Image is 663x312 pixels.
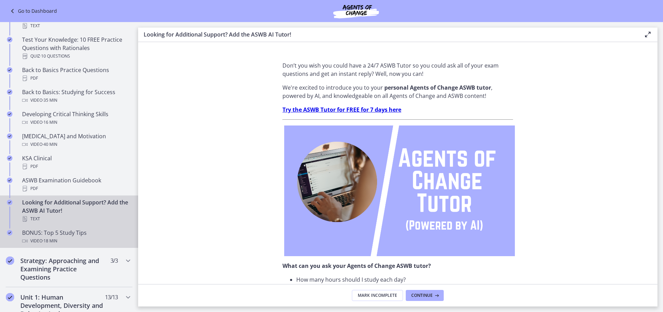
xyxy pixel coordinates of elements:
span: · 16 min [42,118,57,127]
span: · 10 Questions [40,52,70,60]
div: PDF [22,74,130,82]
h2: Strategy: Approaching and Examining Practice Questions [20,256,105,281]
div: Video [22,140,130,149]
p: We're excited to introduce you to your , powered by AI, and knowledgeable on all Agents of Change... [282,83,513,100]
a: Try the ASWB Tutor for FREE for 7 days here [282,106,401,113]
i: Completed [7,37,12,42]
i: Completed [7,178,12,183]
img: Agents_of_Change_Tutor.png [284,125,515,256]
i: Completed [6,256,14,265]
div: Looking for Additional Support? Add the ASWB AI Tutor! [22,198,130,223]
div: Text [22,22,130,30]
div: BONUS: Top 5 Study Tips [22,229,130,245]
button: Mark Incomplete [352,290,403,301]
a: Go to Dashboard [8,7,57,15]
span: · 40 min [42,140,57,149]
i: Completed [7,133,12,139]
button: Continue [406,290,444,301]
div: Back to Basics Practice Questions [22,66,130,82]
span: Continue [411,293,433,298]
div: Test Your Knowledge: 10 FREE Practice Questions with Rationales [22,36,130,60]
div: Quiz [22,52,130,60]
i: Completed [7,111,12,117]
div: Video [22,118,130,127]
i: Completed [7,230,12,235]
span: 3 / 3 [110,256,118,265]
span: · 35 min [42,96,57,104]
span: Mark Incomplete [358,293,397,298]
div: [MEDICAL_DATA] and Motivation [22,132,130,149]
h3: Looking for Additional Support? Add the ASWB AI Tutor! [144,30,633,39]
i: Completed [7,89,12,95]
i: Completed [7,67,12,73]
div: Back to Basics: Studying for Success [22,88,130,104]
strong: What can you ask your Agents of Change ASWB tutor? [282,262,431,270]
i: Completed [6,293,14,301]
li: How many hours should I study each day? [296,275,513,284]
div: Video [22,96,130,104]
p: Don’t you wish you could have a 24/7 ASWB Tutor so you could ask all of your exam questions and g... [282,61,513,78]
i: Completed [7,200,12,205]
div: ASWB Examination Guidebook [22,176,130,193]
span: · 18 min [42,237,57,245]
img: Agents of Change [315,3,397,19]
li: I'm having trouble with [topic], can you help explain it to me in a different way? [296,284,513,292]
div: PDF [22,184,130,193]
div: PDF [22,162,130,171]
div: Developing Critical Thinking Skills [22,110,130,127]
strong: personal Agents of Change ASWB tutor [384,84,491,91]
div: KSA Clinical [22,154,130,171]
i: Completed [7,155,12,161]
span: 13 / 13 [105,293,118,301]
div: Video [22,237,130,245]
div: Text [22,215,130,223]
